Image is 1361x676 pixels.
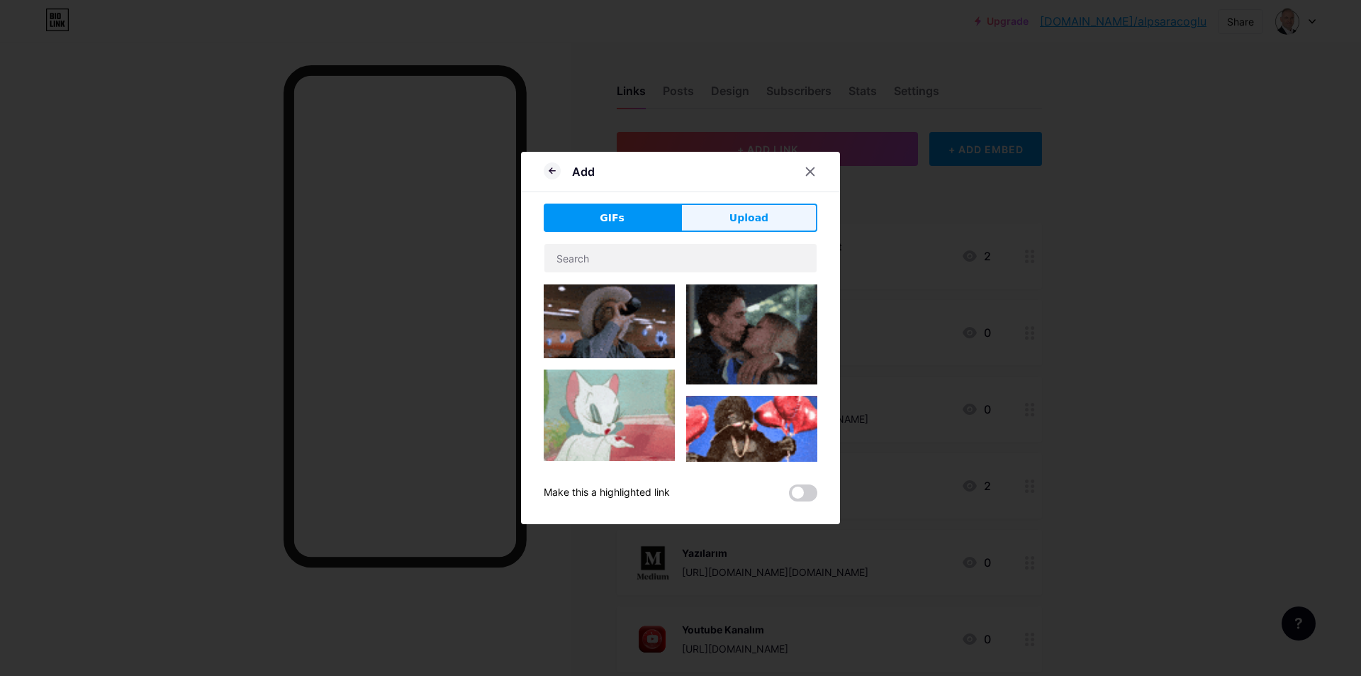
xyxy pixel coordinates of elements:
img: Gihpy [544,370,675,462]
span: GIFs [600,211,625,226]
span: Upload [729,211,768,226]
button: GIFs [544,204,680,232]
button: Upload [680,204,817,232]
img: Gihpy [544,284,675,358]
img: Gihpy [686,396,817,496]
div: Make this a highlighted link [544,484,670,502]
div: Add [572,163,595,180]
input: Search [544,244,817,272]
img: Gihpy [686,284,817,384]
